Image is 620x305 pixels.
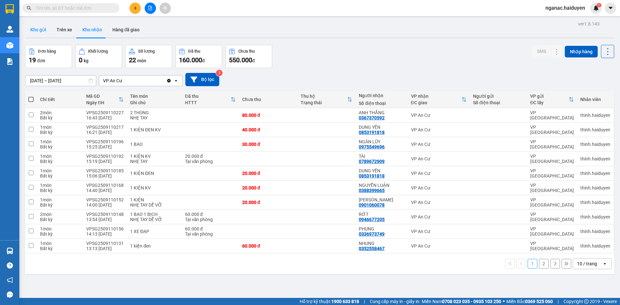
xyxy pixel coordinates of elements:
[182,91,239,108] th: Toggle SortBy
[530,241,574,251] div: VP [GEOGRAPHIC_DATA]
[252,58,255,63] span: đ
[29,56,36,64] span: 19
[130,100,178,105] div: Ghi chú
[107,22,145,37] button: Hàng đã giao
[125,45,172,68] button: Số lượng22món
[242,185,294,190] div: 20.000 đ
[86,173,124,178] div: 15:06 [DATE]
[86,231,124,237] div: 14:13 [DATE]
[145,3,156,14] button: file-add
[411,214,467,219] div: VP An Cư
[580,200,610,205] div: thinh.haiduyen
[411,127,467,132] div: VP An Cư
[411,100,461,105] div: ĐC giao
[442,299,501,304] strong: 0708 023 035 - 0935 103 250
[25,45,72,68] button: Đơn hàng19đơn
[422,298,501,305] span: Miền Nam
[530,100,569,105] div: ĐC lấy
[565,46,598,57] button: Nhập hàng
[40,183,80,188] div: 1 món
[51,22,77,37] button: Trên xe
[530,183,574,193] div: VP [GEOGRAPHIC_DATA]
[7,277,13,283] span: notification
[160,3,171,14] button: aim
[40,246,80,251] div: Bất kỳ
[359,101,404,106] div: Số điện thoại
[411,142,467,147] div: VP An Cư
[86,202,124,208] div: 14:00 [DATE]
[130,171,178,176] div: 1 KIỆN ĐEN
[148,6,152,10] span: file-add
[40,110,80,115] div: 2 món
[86,125,124,130] div: VPSG2509110217
[86,226,124,231] div: VPSG2509110156
[530,154,574,164] div: VP [GEOGRAPHIC_DATA]
[130,142,178,147] div: 1 BAO
[242,243,294,249] div: 60.000 đ
[179,56,202,64] span: 160.000
[130,202,178,208] div: NHẸ TAY DỄ VỠ
[86,94,119,99] div: Mã GD
[359,144,385,149] div: 0975549696
[300,298,359,305] span: Hỗ trợ kỹ thuật:
[359,93,404,98] div: Người nhận
[359,217,385,222] div: 0946677205
[40,226,80,231] div: 1 món
[598,3,600,7] span: 1
[130,212,178,217] div: 1 BAO 1 BỊCH
[473,100,524,105] div: Số điện thoại
[359,188,385,193] div: 0388399665
[242,142,294,147] div: 30.000 đ
[86,144,124,149] div: 15:25 [DATE]
[530,197,574,208] div: VP [GEOGRAPHIC_DATA]
[411,94,461,99] div: VP nhận
[130,94,178,99] div: Tên món
[5,4,14,14] img: logo-vxr
[608,5,614,11] span: caret-down
[129,3,141,14] button: plus
[242,113,294,118] div: 80.000 đ
[86,197,124,202] div: VPSG2509110152
[301,100,347,105] div: Trạng thái
[86,212,124,217] div: VPSG2509110148
[530,168,574,178] div: VP [GEOGRAPHIC_DATA]
[473,94,524,99] div: Người gửi
[130,127,178,132] div: 1 KIỆN ĐEN KV
[130,115,178,120] div: NHẸ TAY
[558,298,559,305] span: |
[359,154,404,159] div: TÀI
[86,130,124,135] div: 16:21 [DATE]
[580,97,610,102] div: Nhân viên
[242,200,294,205] div: 20.000 đ
[130,159,178,164] div: NHẸ TAY
[503,300,505,303] span: ⚪️
[6,248,13,254] img: warehouse-icon
[7,262,13,269] span: question-circle
[225,45,272,68] button: Chưa thu550.000đ
[185,100,231,105] div: HTTT
[129,56,136,64] span: 22
[411,229,467,234] div: VP An Cư
[580,243,610,249] div: thinh.haiduyen
[40,97,80,102] div: Chi tiết
[86,159,124,164] div: 15:19 [DATE]
[580,214,610,219] div: thinh.haiduyen
[40,125,80,130] div: 1 món
[25,22,51,37] button: Kho gửi
[242,127,294,132] div: 40.000 đ
[40,173,80,178] div: Bất kỳ
[580,185,610,190] div: thinh.haiduyen
[530,226,574,237] div: VP [GEOGRAPHIC_DATA]
[364,298,365,305] span: |
[411,185,467,190] div: VP An Cư
[86,115,124,120] div: 16:43 [DATE]
[185,212,236,217] div: 60.000 đ
[88,49,108,54] div: Khối lượng
[173,78,179,83] svg: open
[130,217,178,222] div: NHẸ TAY DỄ VỠ
[359,115,385,120] div: 0367370592
[38,49,56,54] div: Đơn hàng
[580,156,610,161] div: thinh.haiduyen
[527,91,577,108] th: Toggle SortBy
[359,202,385,208] div: 0901060078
